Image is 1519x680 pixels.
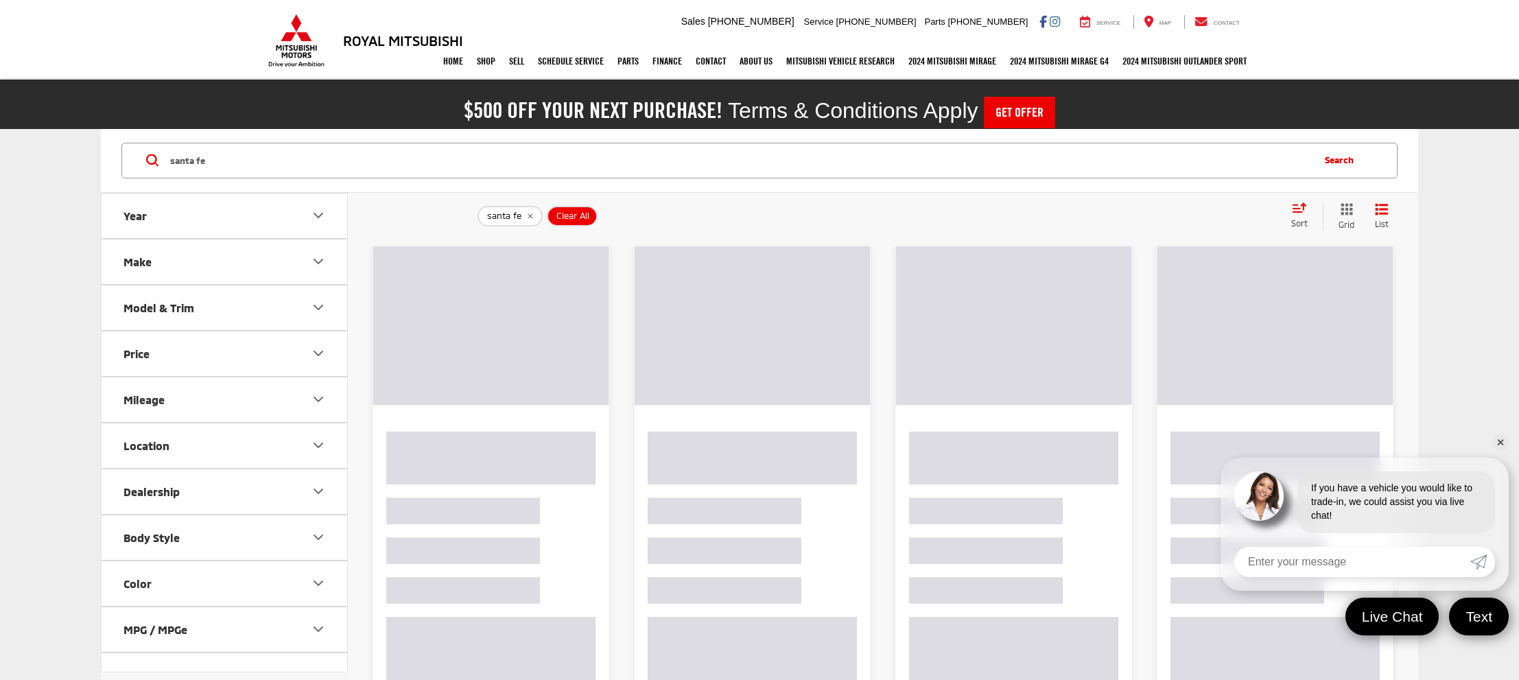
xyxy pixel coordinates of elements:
span: [PHONE_NUMBER] [947,16,1028,27]
span: Grid [1339,219,1354,231]
button: Search [1311,143,1374,178]
span: Sort [1291,218,1308,228]
img: Agent profile photo [1234,471,1284,521]
a: Facebook: Click to visit our Facebook page [1039,16,1047,27]
span: Service [804,16,834,27]
div: MPG / MPGe [310,621,327,637]
div: If you have a vehicle you would like to trade-in, we could assist you via live chat! [1297,471,1495,533]
div: Body Style [310,529,327,546]
a: Home [436,44,470,78]
span: [PHONE_NUMBER] [836,16,917,27]
button: YearYear [102,194,349,238]
button: PricePrice [102,331,349,376]
img: Mitsubishi [266,14,327,67]
button: DealershipDealership [102,469,349,514]
span: [PHONE_NUMBER] [708,16,794,27]
a: Service [1070,15,1131,29]
div: Make [310,253,327,270]
div: Make [123,255,152,268]
div: Price [123,347,150,360]
div: Location [310,437,327,454]
button: MileageMileage [102,377,349,422]
a: Submit [1470,547,1495,577]
div: Color [123,577,152,590]
a: Get Offer [984,97,1055,128]
div: Model & Trim [310,299,327,316]
div: MPG / MPGe [123,623,187,636]
button: Select sort value [1284,202,1323,230]
span: Service [1096,20,1120,26]
a: Instagram: Click to visit our Instagram page [1050,16,1060,27]
div: Mileage [310,391,327,408]
button: Clear All [547,206,598,226]
h3: Royal Mitsubishi [343,33,463,48]
input: Enter your message [1234,547,1470,577]
div: Mileage [123,393,165,406]
div: Dealership [123,485,180,498]
button: Grid View [1323,202,1365,231]
div: Color [310,575,327,591]
button: Model & TrimModel & Trim [102,285,349,330]
span: Live Chat [1355,607,1430,626]
a: Mitsubishi Vehicle Research [779,44,902,78]
span: Contact [1214,20,1240,26]
a: Sell [502,44,531,78]
button: LocationLocation [102,423,349,468]
a: 2024 Mitsubishi Outlander SPORT [1116,44,1253,78]
a: 2024 Mitsubishi Mirage [902,44,1003,78]
div: Model & Trim [123,301,194,314]
span: Clear All [556,211,589,222]
span: Text [1459,607,1499,626]
a: Contact [689,44,733,78]
div: Dealership [310,483,327,500]
h2: $500 off your next purchase! [464,101,722,120]
a: Map [1133,15,1181,29]
div: Body Style [123,531,180,544]
div: Price [310,345,327,362]
a: Contact [1184,15,1250,29]
div: Year [123,209,147,222]
button: Body StyleBody Style [102,515,349,560]
a: Parts: Opens in a new tab [611,44,646,78]
div: Year [310,207,327,224]
a: About Us [733,44,779,78]
button: ColorColor [102,561,349,606]
button: List View [1365,202,1399,231]
a: 2024 Mitsubishi Mirage G4 [1003,44,1116,78]
button: MakeMake [102,239,349,284]
span: List [1375,218,1389,230]
button: MPG / MPGeMPG / MPGe [102,607,349,652]
span: Map [1159,20,1171,26]
input: Search by Make, Model, or Keyword [169,144,1311,177]
span: Sales [681,16,705,27]
a: Text [1449,598,1509,635]
a: Shop [470,44,502,78]
div: Location [123,439,169,452]
a: Schedule Service: Opens in a new tab [531,44,611,78]
a: Live Chat [1345,598,1439,635]
span: Parts [924,16,945,27]
span: santa fe [487,211,521,222]
span: Terms & Conditions Apply [728,98,978,123]
button: remove santa%20fe [478,206,543,226]
a: Finance [646,44,689,78]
